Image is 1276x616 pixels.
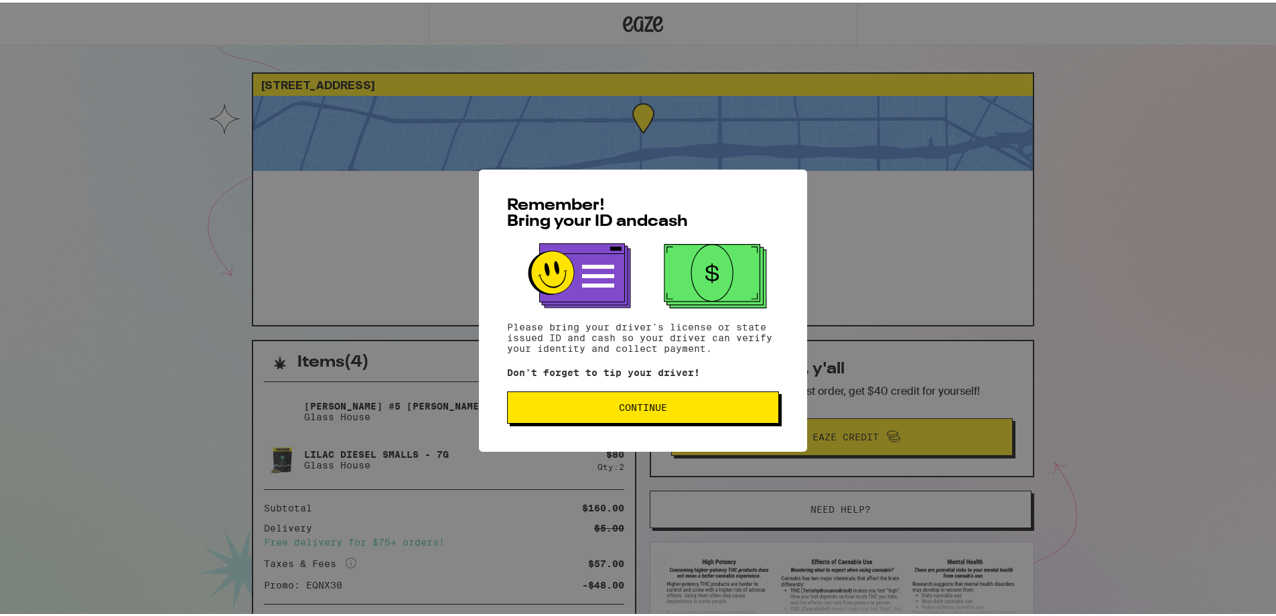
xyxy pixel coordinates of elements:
[507,389,779,421] button: Continue
[507,365,779,375] p: Don't forget to tip your driver!
[507,319,779,351] p: Please bring your driver's license or state issued ID and cash so your driver can verify your ide...
[507,195,688,227] span: Remember! Bring your ID and cash
[619,400,667,410] span: Continue
[8,9,96,20] span: Hi. Need any help?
